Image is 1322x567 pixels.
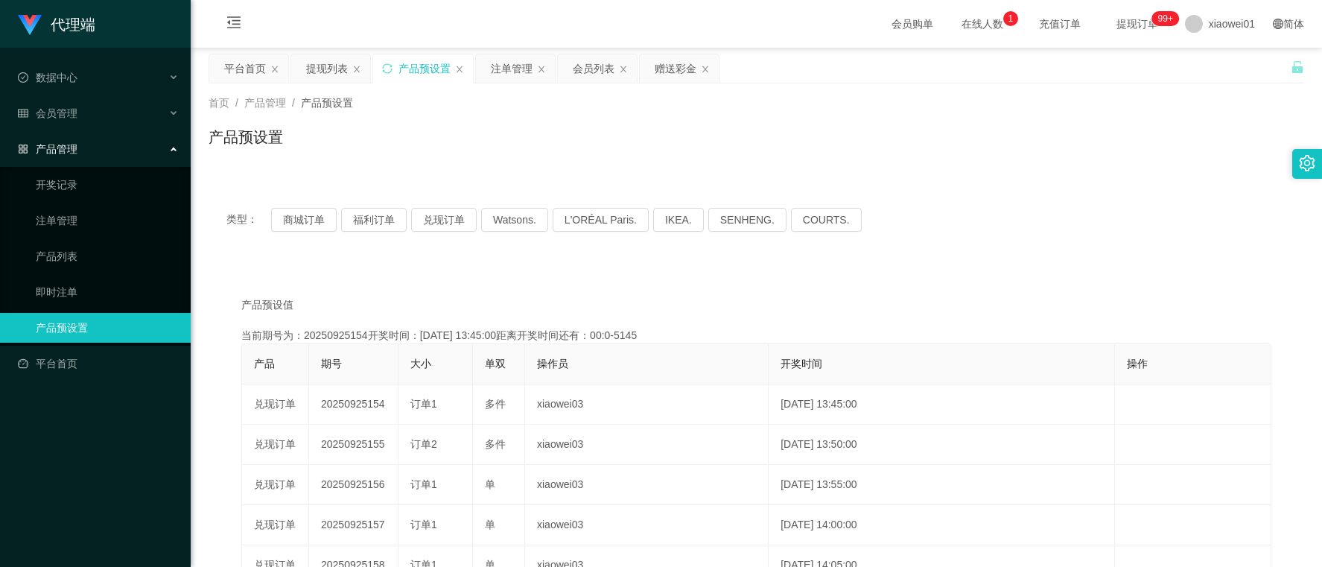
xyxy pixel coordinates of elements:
[209,126,283,148] h1: 产品预设置
[1273,19,1283,29] i: 图标: global
[553,208,649,232] button: L'ORÉAL Paris.
[410,438,437,450] span: 订单2
[352,65,361,74] i: 图标: close
[271,208,337,232] button: 商城订单
[619,65,628,74] i: 图标: close
[242,425,309,465] td: 兑现订单
[485,358,506,370] span: 单双
[655,54,696,83] div: 赠送彩金
[1008,11,1013,26] p: 1
[781,358,822,370] span: 开奖时间
[410,398,437,410] span: 订单1
[18,143,77,155] span: 产品管理
[701,65,710,74] i: 图标: close
[254,358,275,370] span: 产品
[525,425,769,465] td: xiaowei03
[341,208,407,232] button: 福利订单
[209,97,229,109] span: 首页
[242,384,309,425] td: 兑现订单
[235,97,238,109] span: /
[18,72,28,83] i: 图标: check-circle-o
[411,208,477,232] button: 兑现订单
[525,384,769,425] td: xiaowei03
[769,384,1115,425] td: [DATE] 13:45:00
[382,63,393,74] i: 图标: sync
[525,465,769,505] td: xiaowei03
[36,277,179,307] a: 即时注单
[36,241,179,271] a: 产品列表
[36,170,179,200] a: 开奖记录
[769,505,1115,545] td: [DATE] 14:00:00
[1003,11,1018,26] sup: 1
[954,19,1011,29] span: 在线人数
[18,107,77,119] span: 会员管理
[306,54,348,83] div: 提现列表
[485,519,495,530] span: 单
[653,208,704,232] button: IKEA.
[769,425,1115,465] td: [DATE] 13:50:00
[1291,60,1304,74] i: 图标: unlock
[321,358,342,370] span: 期号
[1109,19,1166,29] span: 提现订单
[455,65,464,74] i: 图标: close
[791,208,862,232] button: COURTS.
[485,478,495,490] span: 单
[226,208,271,232] span: 类型：
[18,108,28,118] i: 图标: table
[309,465,398,505] td: 20250925156
[301,97,353,109] span: 产品预设置
[537,358,568,370] span: 操作员
[18,144,28,154] i: 图标: appstore-o
[309,425,398,465] td: 20250925155
[18,349,179,378] a: 图标: dashboard平台首页
[36,206,179,235] a: 注单管理
[769,465,1115,505] td: [DATE] 13:55:00
[573,54,614,83] div: 会员列表
[485,398,506,410] span: 多件
[242,465,309,505] td: 兑现订单
[491,54,533,83] div: 注单管理
[309,505,398,545] td: 20250925157
[537,65,546,74] i: 图标: close
[410,519,437,530] span: 订单1
[292,97,295,109] span: /
[241,297,293,313] span: 产品预设值
[242,505,309,545] td: 兑现订单
[410,478,437,490] span: 订单1
[18,18,95,30] a: 代理端
[1152,11,1179,26] sup: 1206
[270,65,279,74] i: 图标: close
[525,505,769,545] td: xiaowei03
[241,328,1271,343] div: 当前期号为：20250925154开奖时间：[DATE] 13:45:00距离开奖时间还有：00:0-5145
[18,15,42,36] img: logo.9652507e.png
[398,54,451,83] div: 产品预设置
[309,384,398,425] td: 20250925154
[485,438,506,450] span: 多件
[36,313,179,343] a: 产品预设置
[51,1,95,48] h1: 代理端
[708,208,786,232] button: SENHENG.
[244,97,286,109] span: 产品管理
[18,72,77,83] span: 数据中心
[481,208,548,232] button: Watsons.
[1299,155,1315,171] i: 图标: setting
[209,1,259,48] i: 图标: menu-fold
[410,358,431,370] span: 大小
[224,54,266,83] div: 平台首页
[1032,19,1088,29] span: 充值订单
[1127,358,1148,370] span: 操作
